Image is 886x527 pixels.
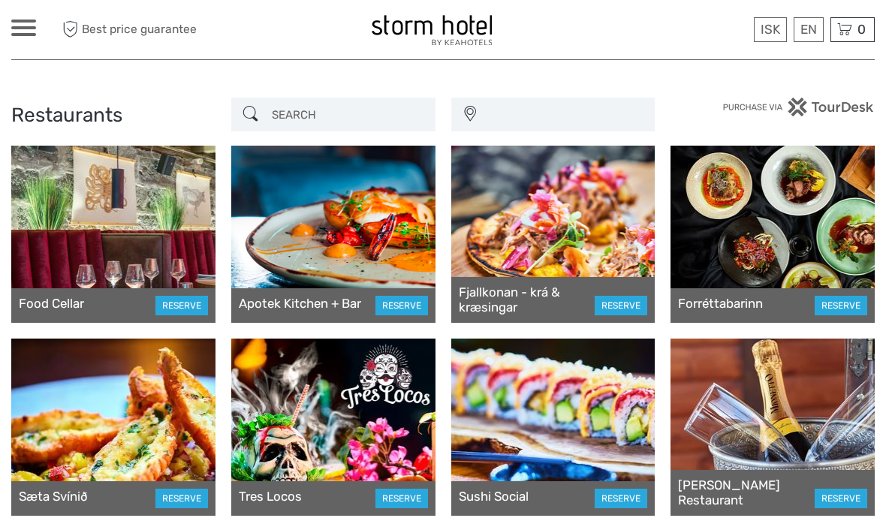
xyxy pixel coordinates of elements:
[678,296,763,311] a: Forréttabarinn
[19,489,88,504] a: Sæta Svínið
[266,101,428,128] input: SEARCH
[239,489,302,504] a: Tres Locos
[239,296,361,311] a: Apotek Kitchen + Bar
[815,296,867,315] a: RESERVE
[19,296,84,311] a: Food Cellar
[155,489,208,508] a: RESERVE
[372,15,492,45] img: 100-ccb843ef-9ccf-4a27-8048-e049ba035d15_logo_small.jpg
[459,489,529,504] a: Sushi Social
[595,296,647,315] a: RESERVE
[595,489,647,508] a: RESERVE
[11,104,215,128] h2: Restaurants
[761,22,780,37] span: ISK
[155,296,208,315] a: RESERVE
[59,17,228,42] span: Best price guarantee
[855,22,868,37] span: 0
[375,296,428,315] a: RESERVE
[375,489,428,508] a: RESERVE
[815,489,867,508] a: RESERVE
[678,477,815,508] a: [PERSON_NAME] Restaurant
[722,98,875,116] img: PurchaseViaTourDesk.png
[794,17,824,42] div: EN
[459,285,595,315] a: Fjallkonan - krá & kræsingar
